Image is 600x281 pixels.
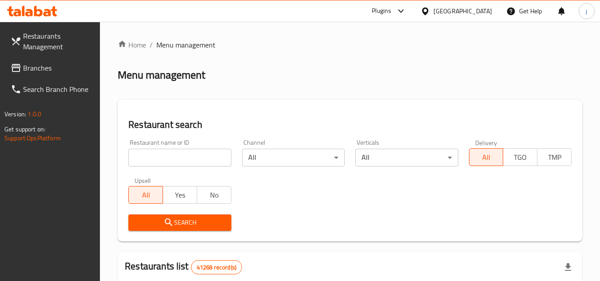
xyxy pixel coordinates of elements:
[135,177,151,183] label: Upsell
[355,149,458,166] div: All
[118,40,582,50] nav: breadcrumb
[156,40,215,50] span: Menu management
[469,148,504,166] button: All
[132,189,159,202] span: All
[541,151,568,164] span: TMP
[4,108,26,120] span: Version:
[150,40,153,50] li: /
[4,25,100,57] a: Restaurants Management
[372,6,391,16] div: Plugins
[167,189,194,202] span: Yes
[537,148,572,166] button: TMP
[118,40,146,50] a: Home
[201,189,228,202] span: No
[135,217,224,228] span: Search
[475,139,497,146] label: Delivery
[128,149,231,166] input: Search for restaurant name or ID..
[125,260,242,274] h2: Restaurants list
[23,31,93,52] span: Restaurants Management
[507,151,534,164] span: TGO
[118,68,205,82] h2: Menu management
[197,186,231,204] button: No
[557,257,579,278] div: Export file
[433,6,492,16] div: [GEOGRAPHIC_DATA]
[163,186,197,204] button: Yes
[128,214,231,231] button: Search
[128,118,572,131] h2: Restaurant search
[28,108,41,120] span: 1.0.0
[4,57,100,79] a: Branches
[191,260,242,274] div: Total records count
[586,6,587,16] span: j
[4,132,61,144] a: Support.OpsPlatform
[128,186,163,204] button: All
[473,151,500,164] span: All
[4,123,45,135] span: Get support on:
[503,148,537,166] button: TGO
[4,79,100,100] a: Search Branch Phone
[191,263,242,272] span: 41268 record(s)
[23,84,93,95] span: Search Branch Phone
[23,63,93,73] span: Branches
[242,149,345,166] div: All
